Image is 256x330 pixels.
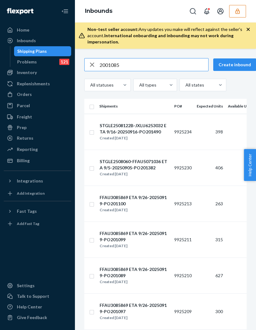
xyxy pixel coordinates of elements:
[17,146,38,152] div: Reporting
[4,89,71,99] a: Orders
[185,82,185,88] input: All states
[100,135,169,141] div: Created [DATE]
[4,79,71,89] a: Replenishments
[87,26,246,45] div: Any updates you make will reflect against the seller's account.
[100,207,169,213] div: Created [DATE]
[172,99,194,114] th: PO#
[17,293,49,299] div: Talk to Support
[17,314,47,321] div: Give Feedback
[17,135,33,141] div: Returns
[100,302,169,315] div: FFAU3085869 ETA 9/26-20250919-PO201097
[17,37,36,44] div: Inbounds
[17,124,27,131] div: Prep
[17,91,32,97] div: Orders
[17,114,32,120] div: Freight
[85,7,112,14] a: Inbounds
[244,149,256,181] button: Help Center
[200,5,213,17] button: Open notifications
[4,67,71,77] a: Inventory
[4,133,71,143] a: Returns
[87,27,139,32] span: Non-test seller account:
[4,206,71,216] button: Fast Tags
[17,69,37,76] div: Inventory
[172,150,194,186] td: 9925230
[100,122,169,135] div: STGLE2508122B-JXLU6253032 ETA 9/16-20250916-PO201490
[17,178,43,184] div: Integrations
[4,312,71,322] button: Give Feedback
[4,176,71,186] button: Integrations
[172,114,194,150] td: 9925234
[215,273,223,278] span: 627
[172,186,194,222] td: 9925213
[215,165,223,170] span: 406
[100,230,169,243] div: FFAU3085869 ETA 9/26-20250919-PO201099
[225,99,256,114] th: Available Units
[100,266,169,279] div: FFAU3085869 ETA 9/26-20250919-PO201089
[4,188,71,198] a: Add Integration
[17,304,42,310] div: Help Center
[59,59,69,65] div: 121
[215,309,223,314] span: 300
[17,282,35,289] div: Settings
[172,222,194,257] td: 9925211
[100,194,169,207] div: FFAU3085869 ETA 9/26-20250919-PO201100
[17,221,39,226] div: Add Fast Tag
[97,99,172,114] th: Shipments
[100,158,169,171] div: STGLE2508060-FFAU5071036 ETA 9/5-20250905-PO201382
[100,58,208,71] input: Search inbounds by name, destination, msku...
[215,201,223,206] span: 263
[17,59,37,65] div: Problems
[17,48,47,54] div: Shipping Plans
[100,171,169,177] div: Created [DATE]
[17,191,45,196] div: Add Integration
[4,302,71,312] a: Help Center
[4,122,71,132] a: Prep
[187,5,199,17] button: Open Search Box
[87,33,234,44] span: International onboarding and inbounding may not work during impersonation.
[14,46,71,56] a: Shipping Plans
[17,157,30,164] div: Billing
[4,112,71,122] a: Freight
[14,57,71,67] a: Problems121
[17,102,30,109] div: Parcel
[4,25,71,35] a: Home
[17,208,37,214] div: Fast Tags
[172,257,194,293] td: 9925210
[4,101,71,111] a: Parcel
[4,156,71,166] a: Billing
[4,144,71,154] a: Reporting
[194,99,225,114] th: Expected Units
[7,8,33,14] img: Flexport logo
[100,279,169,285] div: Created [DATE]
[100,243,169,249] div: Created [DATE]
[172,293,194,329] td: 9925209
[4,219,71,229] a: Add Fast Tag
[17,27,29,33] div: Home
[215,237,223,242] span: 315
[214,5,227,17] button: Open account menu
[59,5,71,17] button: Close Navigation
[4,36,71,46] a: Inbounds
[215,129,223,134] span: 398
[4,281,71,291] a: Settings
[80,2,117,20] ol: breadcrumbs
[100,315,169,321] div: Created [DATE]
[4,291,71,301] a: Talk to Support
[17,81,50,87] div: Replenishments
